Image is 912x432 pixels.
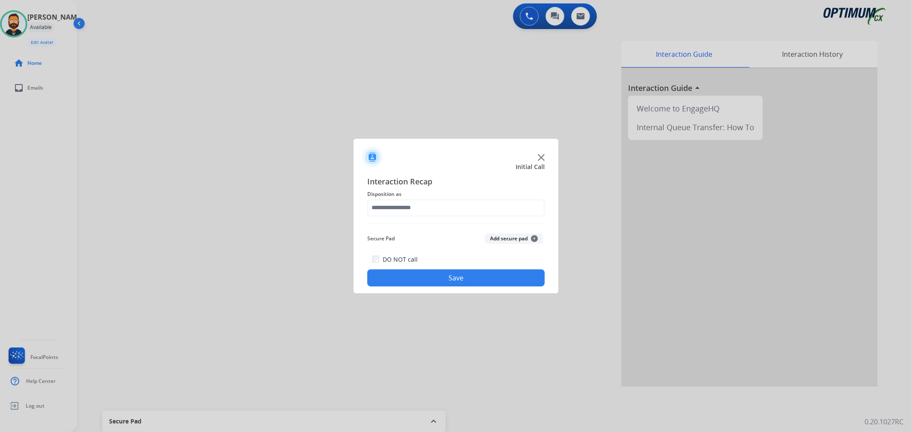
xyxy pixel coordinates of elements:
[367,175,545,189] span: Interaction Recap
[367,269,545,286] button: Save
[383,255,418,264] label: DO NOT call
[367,234,395,244] span: Secure Pad
[531,235,538,242] span: +
[485,234,543,244] button: Add secure pad+
[516,163,545,171] span: Initial Call
[865,417,903,427] p: 0.20.1027RC
[367,189,545,199] span: Disposition as
[367,223,545,224] img: contact-recap-line.svg
[362,147,383,167] img: contactIcon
